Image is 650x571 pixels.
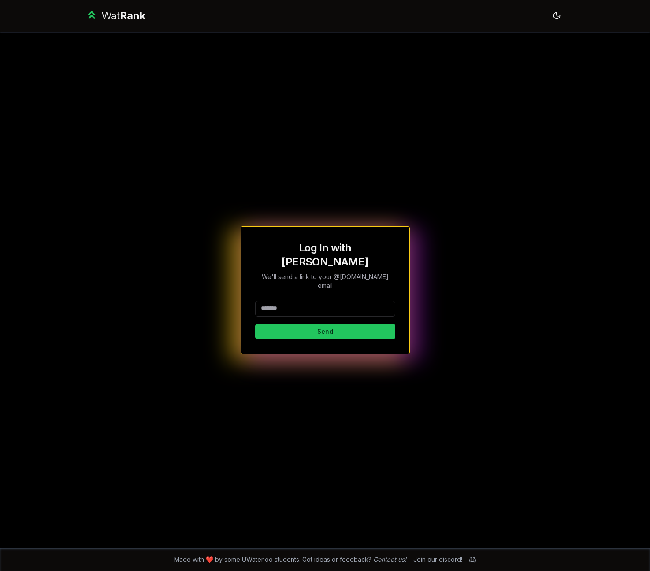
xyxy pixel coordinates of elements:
span: Rank [120,9,145,22]
div: Wat [101,9,145,23]
p: We'll send a link to your @[DOMAIN_NAME] email [255,273,395,290]
h1: Log In with [PERSON_NAME] [255,241,395,269]
button: Send [255,324,395,339]
a: WatRank [85,9,146,23]
div: Join our discord! [413,555,462,564]
span: Made with ❤️ by some UWaterloo students. Got ideas or feedback? [174,555,406,564]
a: Contact us! [373,556,406,563]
